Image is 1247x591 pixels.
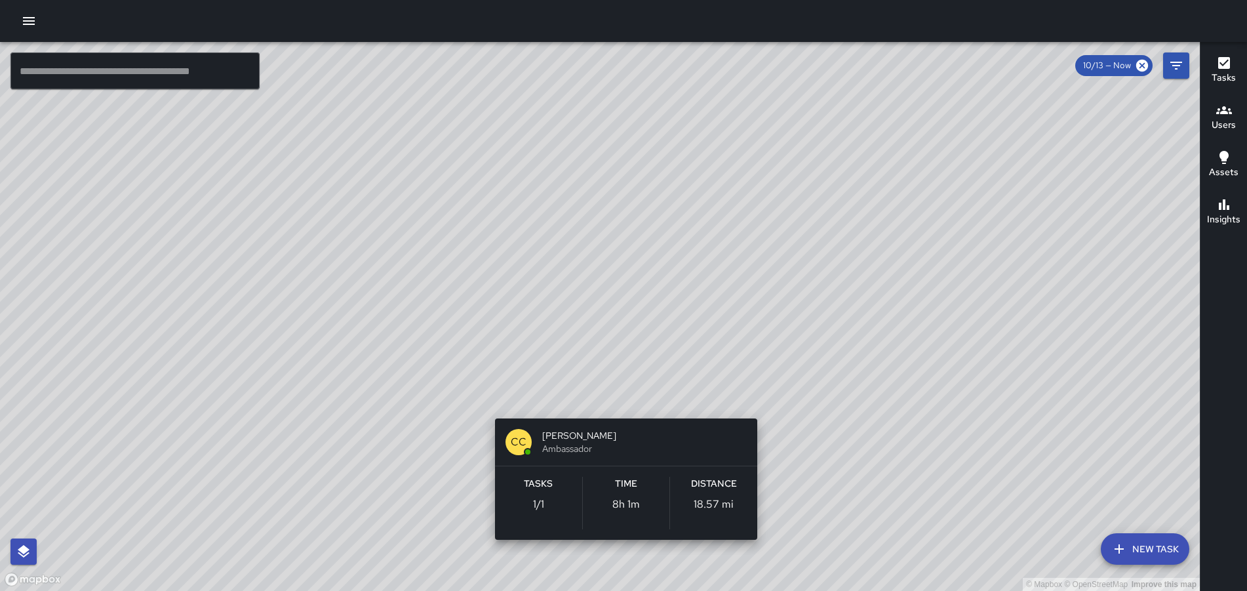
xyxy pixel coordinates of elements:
[615,477,637,491] h6: Time
[1075,55,1153,76] div: 10/13 — Now
[694,497,734,512] p: 18.57 mi
[495,418,757,540] button: CC[PERSON_NAME]AmbassadorTasks1/1Time8h 1mDistance18.57 mi
[1200,47,1247,94] button: Tasks
[524,477,553,491] h6: Tasks
[542,429,747,442] span: [PERSON_NAME]
[1200,94,1247,142] button: Users
[1101,533,1189,565] button: New Task
[1207,213,1240,227] h6: Insights
[1075,59,1139,72] span: 10/13 — Now
[691,477,737,491] h6: Distance
[1200,142,1247,189] button: Assets
[533,497,544,512] p: 1 / 1
[1209,165,1238,180] h6: Assets
[511,434,526,450] p: CC
[612,497,640,512] p: 8h 1m
[1212,118,1236,132] h6: Users
[542,442,747,455] span: Ambassador
[1200,189,1247,236] button: Insights
[1163,52,1189,79] button: Filters
[1212,71,1236,85] h6: Tasks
